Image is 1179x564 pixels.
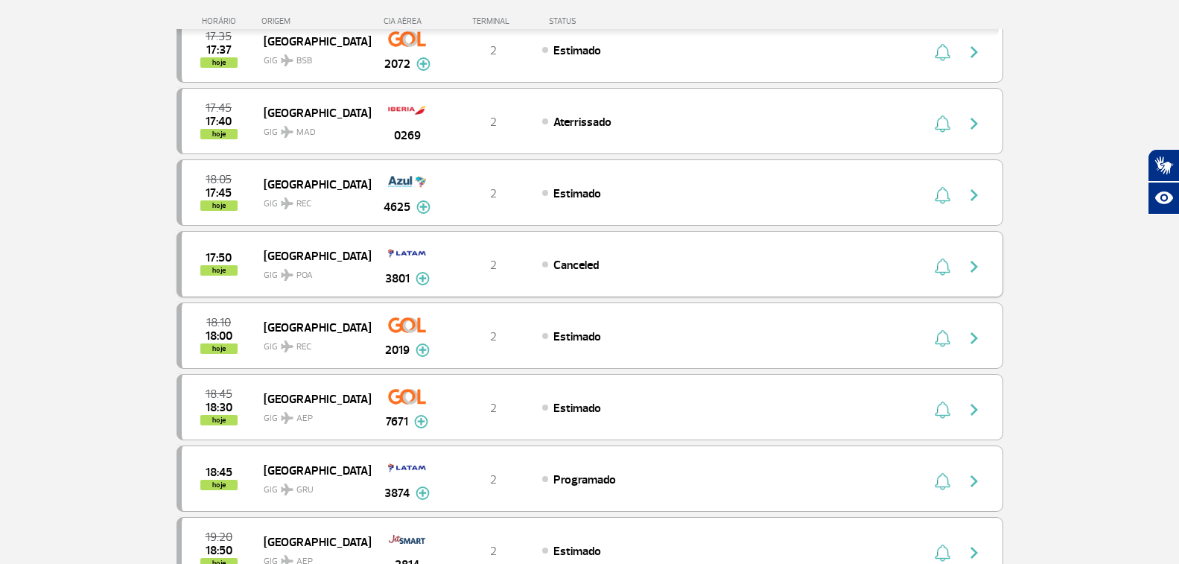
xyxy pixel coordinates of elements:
[553,544,601,559] span: Estimado
[206,467,232,478] span: 2025-09-26 18:45:00
[206,389,232,399] span: 2025-09-26 18:45:00
[553,329,601,344] span: Estimado
[281,126,293,138] img: destiny_airplane.svg
[264,246,359,265] span: [GEOGRAPHIC_DATA]
[553,43,601,58] span: Estimado
[935,472,950,490] img: sino-painel-voo.svg
[264,174,359,194] span: [GEOGRAPHIC_DATA]
[281,340,293,352] img: destiny_airplane.svg
[281,412,293,424] img: destiny_airplane.svg
[490,401,497,416] span: 2
[416,57,430,71] img: mais-info-painel-voo.svg
[553,472,616,487] span: Programado
[264,389,359,408] span: [GEOGRAPHIC_DATA]
[385,270,410,288] span: 3801
[490,186,497,201] span: 2
[296,197,311,211] span: REC
[264,118,359,139] span: GIG
[264,475,359,497] span: GIG
[200,57,238,68] span: hoje
[296,484,314,497] span: GRU
[296,126,316,139] span: MAD
[935,115,950,133] img: sino-painel-voo.svg
[200,480,238,490] span: hoje
[490,258,497,273] span: 2
[490,472,497,487] span: 2
[264,317,359,337] span: [GEOGRAPHIC_DATA]
[490,329,497,344] span: 2
[206,545,232,556] span: 2025-09-26 18:50:00
[416,272,430,285] img: mais-info-painel-voo.svg
[384,484,410,502] span: 3874
[200,265,238,276] span: hoje
[206,116,232,127] span: 2025-09-26 17:40:00
[281,54,293,66] img: destiny_airplane.svg
[416,343,430,357] img: mais-info-painel-voo.svg
[965,115,983,133] img: seta-direita-painel-voo.svg
[965,329,983,347] img: seta-direita-painel-voo.svg
[1148,149,1179,215] div: Plugin de acessibilidade da Hand Talk.
[384,198,410,216] span: 4625
[965,544,983,562] img: seta-direita-painel-voo.svg
[1148,182,1179,215] button: Abrir recursos assistivos.
[206,188,232,198] span: 2025-09-26 17:45:00
[553,258,599,273] span: Canceled
[206,31,232,42] span: 2025-09-26 17:35:00
[206,331,232,341] span: 2025-09-26 18:00:00
[264,46,359,68] span: GIG
[264,460,359,480] span: [GEOGRAPHIC_DATA]
[296,54,312,68] span: BSB
[553,186,601,201] span: Estimado
[206,174,232,185] span: 2025-09-26 18:05:00
[281,197,293,209] img: destiny_airplane.svg
[935,186,950,204] img: sino-painel-voo.svg
[264,332,359,354] span: GIG
[416,487,430,500] img: mais-info-painel-voo.svg
[296,340,311,354] span: REC
[935,544,950,562] img: sino-painel-voo.svg
[965,258,983,276] img: seta-direita-painel-voo.svg
[281,269,293,281] img: destiny_airplane.svg
[281,484,293,495] img: destiny_airplane.svg
[935,329,950,347] img: sino-painel-voo.svg
[264,532,359,551] span: [GEOGRAPHIC_DATA]
[264,261,359,282] span: GIG
[181,16,262,26] div: HORÁRIO
[965,43,983,61] img: seta-direita-painel-voo.svg
[296,412,313,425] span: AEP
[264,189,359,211] span: GIG
[261,16,370,26] div: ORIGEM
[296,269,313,282] span: POA
[264,404,359,425] span: GIG
[385,341,410,359] span: 2019
[200,129,238,139] span: hoje
[206,532,232,542] span: 2025-09-26 19:20:00
[264,31,359,51] span: [GEOGRAPHIC_DATA]
[206,253,232,263] span: 2025-09-26 17:50:00
[935,43,950,61] img: sino-painel-voo.svg
[965,186,983,204] img: seta-direita-painel-voo.svg
[541,16,663,26] div: STATUS
[206,402,232,413] span: 2025-09-26 18:30:00
[414,415,428,428] img: mais-info-painel-voo.svg
[445,16,541,26] div: TERMINAL
[394,127,421,145] span: 0269
[264,103,359,122] span: [GEOGRAPHIC_DATA]
[553,401,601,416] span: Estimado
[965,401,983,419] img: seta-direita-painel-voo.svg
[490,43,497,58] span: 2
[386,413,408,431] span: 7671
[935,258,950,276] img: sino-painel-voo.svg
[200,200,238,211] span: hoje
[553,115,611,130] span: Aterrissado
[416,200,430,214] img: mais-info-painel-voo.svg
[200,415,238,425] span: hoje
[935,401,950,419] img: sino-painel-voo.svg
[206,317,231,328] span: 2025-09-26 18:10:00
[200,343,238,354] span: hoje
[490,115,497,130] span: 2
[206,103,232,113] span: 2025-09-26 17:45:00
[206,45,232,55] span: 2025-09-26 17:37:00
[384,55,410,73] span: 2072
[370,16,445,26] div: CIA AÉREA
